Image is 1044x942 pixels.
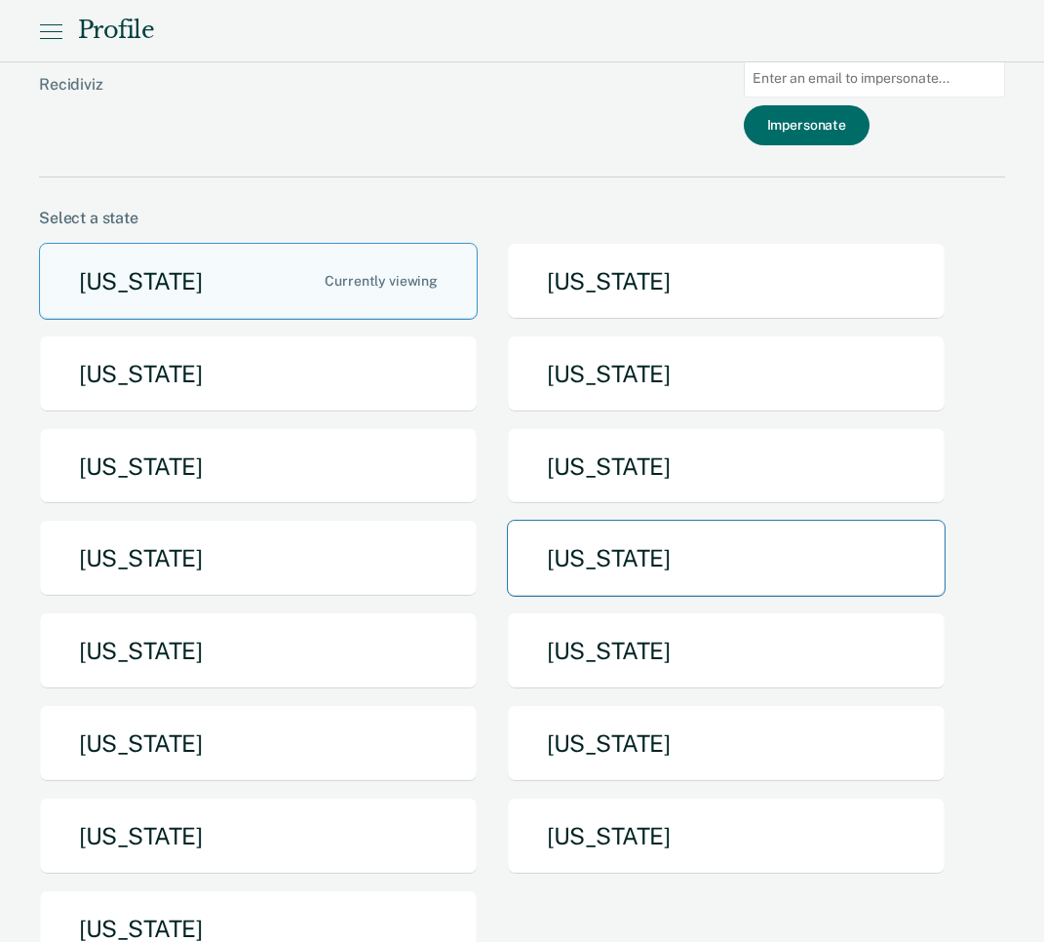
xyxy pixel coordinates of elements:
[507,612,946,689] button: [US_STATE]
[39,335,478,412] button: [US_STATE]
[744,59,1005,98] input: Enter an email to impersonate...
[507,243,946,320] button: [US_STATE]
[507,705,946,782] button: [US_STATE]
[39,243,478,320] button: [US_STATE]
[507,335,946,412] button: [US_STATE]
[39,209,1005,227] div: Select a state
[39,75,714,125] div: Recidiviz
[744,105,870,145] button: Impersonate
[507,798,946,875] button: [US_STATE]
[78,17,154,45] div: Profile
[39,612,478,689] button: [US_STATE]
[507,520,946,597] button: [US_STATE]
[39,798,478,875] button: [US_STATE]
[39,520,478,597] button: [US_STATE]
[39,428,478,505] button: [US_STATE]
[507,428,946,505] button: [US_STATE]
[39,705,478,782] button: [US_STATE]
